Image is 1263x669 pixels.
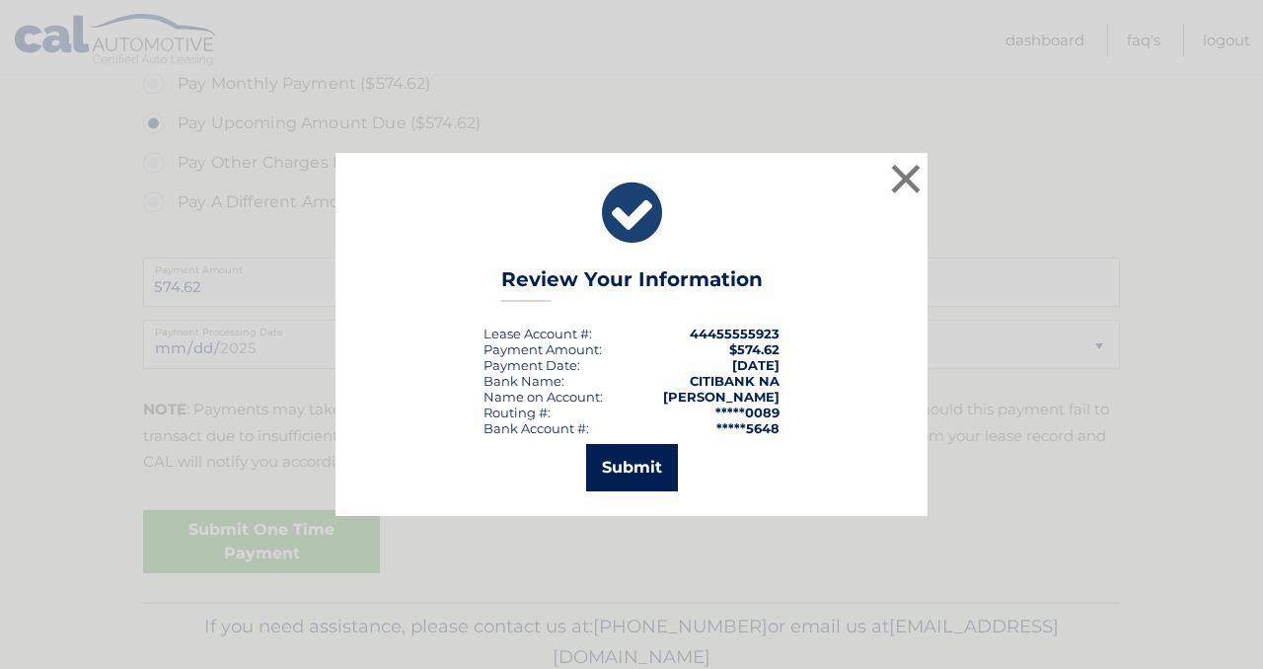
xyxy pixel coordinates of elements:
[729,341,780,357] span: $574.62
[690,326,780,341] strong: 44455555923
[483,420,589,436] div: Bank Account #:
[732,357,780,373] span: [DATE]
[483,357,577,373] span: Payment Date
[483,357,580,373] div: :
[483,341,602,357] div: Payment Amount:
[483,373,564,389] div: Bank Name:
[690,373,780,389] strong: CITIBANK NA
[886,159,926,198] button: ×
[663,389,780,405] strong: [PERSON_NAME]
[483,405,551,420] div: Routing #:
[501,267,763,302] h3: Review Your Information
[483,389,603,405] div: Name on Account:
[586,444,678,491] button: Submit
[483,326,592,341] div: Lease Account #:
